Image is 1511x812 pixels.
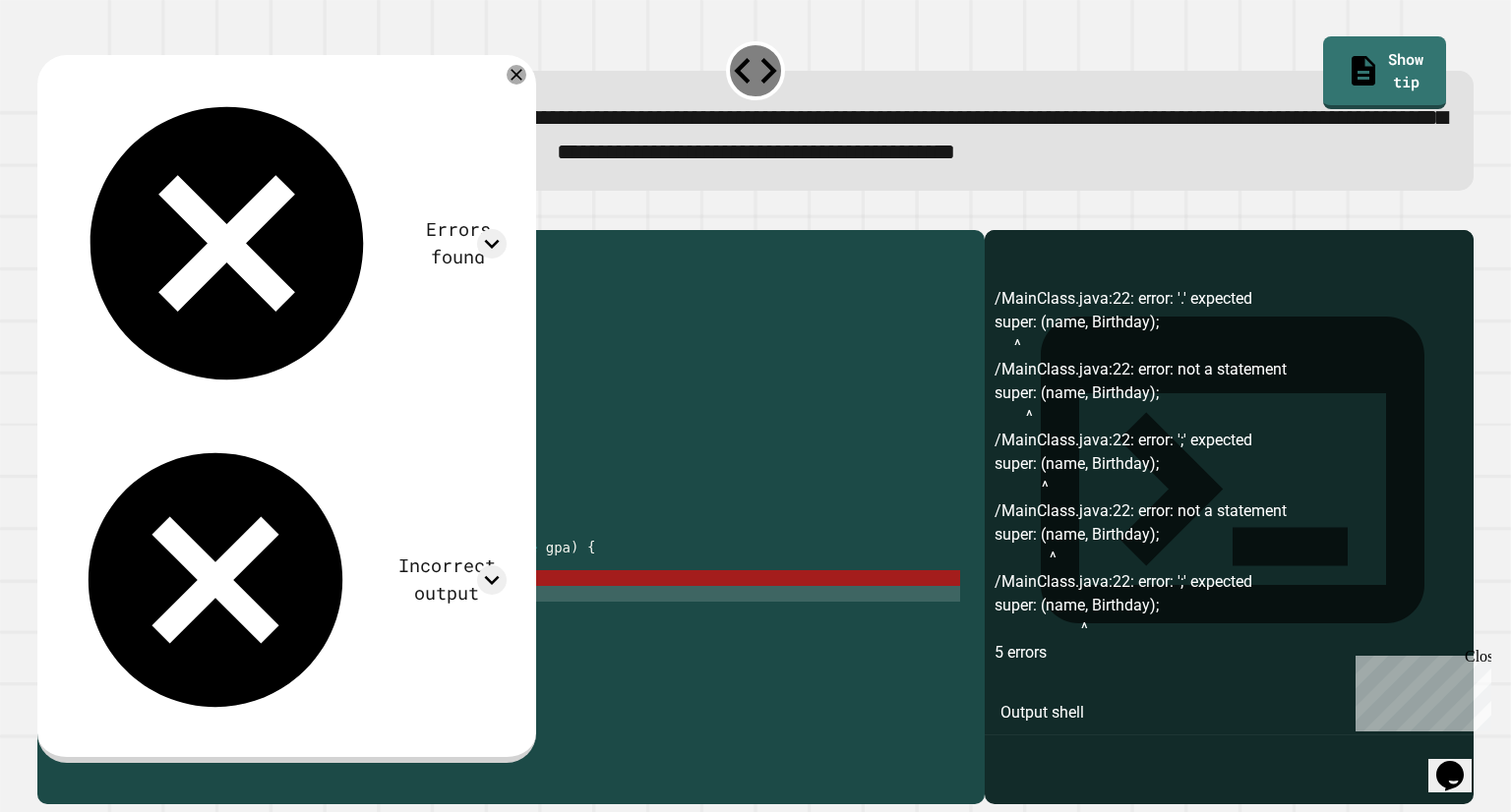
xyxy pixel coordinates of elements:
div: Errors found [410,216,507,270]
iframe: chat widget [1348,648,1491,731]
div: Incorrect output [388,552,507,607]
a: Show tip [1323,36,1447,110]
div: /MainClass.java:22: error: '.' expected super: (name, Birthday); ^ /MainClass.java:22: error: not... [995,287,1463,805]
iframe: chat widget [1428,733,1491,792]
div: Chat with us now!Close [8,8,136,125]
